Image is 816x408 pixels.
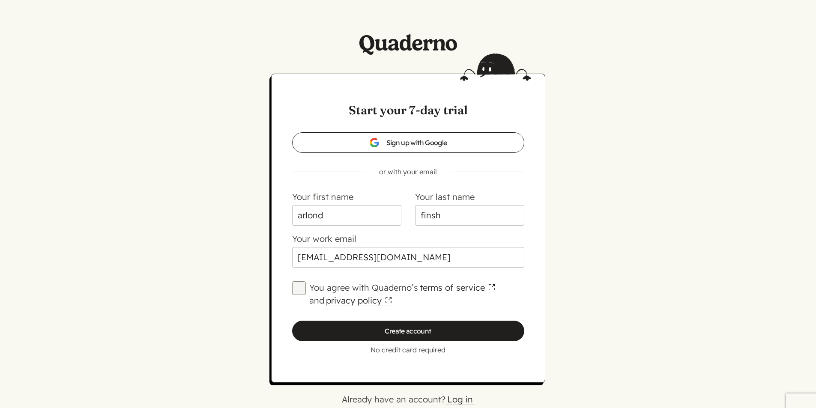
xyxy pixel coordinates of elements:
[309,281,524,307] label: You agree with Quaderno’s and
[415,191,475,202] label: Your last name
[292,233,356,244] label: Your work email
[369,137,447,148] span: Sign up with Google
[292,132,524,153] a: Sign up with Google
[445,394,475,405] a: Log in
[292,345,524,355] p: No credit card required
[324,295,394,306] a: privacy policy
[117,393,699,406] p: Already have an account?
[418,282,497,293] a: terms of service
[292,191,353,202] label: Your first name
[292,101,524,119] h1: Start your 7-day trial
[278,167,538,177] p: or with your email
[292,321,524,341] input: Create account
